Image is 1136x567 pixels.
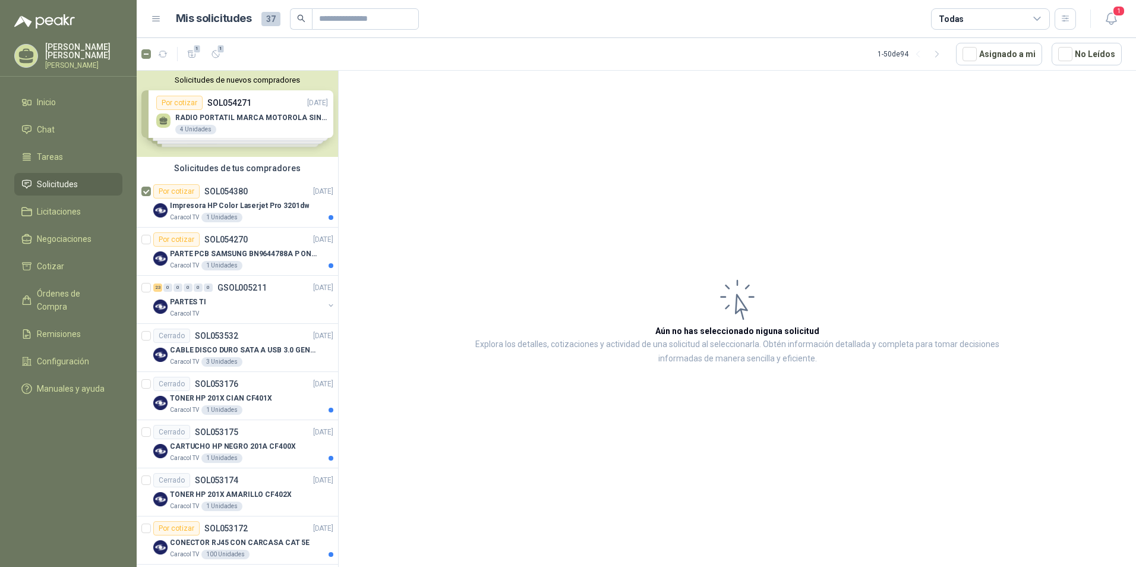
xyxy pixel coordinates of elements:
[182,45,201,64] button: 1
[170,297,206,308] p: PARTES TI
[170,405,199,415] p: Caracol TV
[170,357,199,367] p: Caracol TV
[313,282,333,294] p: [DATE]
[137,468,338,516] a: CerradoSOL053174[DATE] Company LogoTONER HP 201X AMARILLO CF402XCaracol TV1 Unidades
[137,228,338,276] a: Por cotizarSOL054270[DATE] Company LogoPARTE PCB SAMSUNG BN9644788A P ONECONNECaracol TV1 Unidades
[153,329,190,343] div: Cerrado
[153,300,168,314] img: Company Logo
[297,14,305,23] span: search
[153,492,168,506] img: Company Logo
[195,476,238,484] p: SOL053174
[14,200,122,223] a: Licitaciones
[137,324,338,372] a: CerradoSOL053532[DATE] Company LogoCABLE DISCO DURO SATA A USB 3.0 GENERICOCaracol TV3 Unidades
[201,453,242,463] div: 1 Unidades
[153,396,168,410] img: Company Logo
[37,260,64,273] span: Cotizar
[204,283,213,292] div: 0
[153,203,168,218] img: Company Logo
[170,537,310,549] p: CONECTOR RJ45 CON CARCASA CAT 5E
[201,213,242,222] div: 1 Unidades
[137,157,338,179] div: Solicitudes de tus compradores
[655,325,819,338] h3: Aún no has seleccionado niguna solicitud
[137,420,338,468] a: CerradoSOL053175[DATE] Company LogoCARTUCHO HP NEGRO 201A CF400XCaracol TV1 Unidades
[163,283,172,292] div: 0
[153,473,190,487] div: Cerrado
[170,200,309,212] p: Impresora HP Color Laserjet Pro 3201dw
[313,379,333,390] p: [DATE]
[14,228,122,250] a: Negociaciones
[153,251,168,266] img: Company Logo
[14,377,122,400] a: Manuales y ayuda
[878,45,946,64] div: 1 - 50 de 94
[313,523,333,534] p: [DATE]
[261,12,280,26] span: 37
[201,502,242,511] div: 1 Unidades
[14,282,122,318] a: Órdenes de Compra
[14,350,122,373] a: Configuración
[195,380,238,388] p: SOL053176
[217,283,267,292] p: GSOL005211
[176,10,252,27] h1: Mis solicitudes
[204,235,248,244] p: SOL054270
[153,283,162,292] div: 23
[193,44,201,53] span: 1
[137,179,338,228] a: Por cotizarSOL054380[DATE] Company LogoImpresora HP Color Laserjet Pro 3201dwCaracol TV1 Unidades
[141,75,333,84] button: Solicitudes de nuevos compradores
[956,43,1042,65] button: Asignado a mi
[195,332,238,340] p: SOL053532
[201,261,242,270] div: 1 Unidades
[1052,43,1122,65] button: No Leídos
[153,281,336,319] a: 23 0 0 0 0 0 GSOL005211[DATE] Company LogoPARTES TICaracol TV
[201,550,250,559] div: 100 Unidades
[37,327,81,341] span: Remisiones
[14,255,122,278] a: Cotizar
[153,425,190,439] div: Cerrado
[170,213,199,222] p: Caracol TV
[37,382,105,395] span: Manuales y ayuda
[14,118,122,141] a: Chat
[153,521,200,535] div: Por cotizar
[313,234,333,245] p: [DATE]
[170,261,199,270] p: Caracol TV
[37,205,81,218] span: Licitaciones
[170,345,318,356] p: CABLE DISCO DURO SATA A USB 3.0 GENERICO
[313,427,333,438] p: [DATE]
[37,96,56,109] span: Inicio
[170,393,272,404] p: TONER HP 201X CIAN CF401X
[153,444,168,458] img: Company Logo
[313,330,333,342] p: [DATE]
[153,184,200,199] div: Por cotizar
[137,372,338,420] a: CerradoSOL053176[DATE] Company LogoTONER HP 201X CIAN CF401XCaracol TV1 Unidades
[1100,8,1122,30] button: 1
[1112,5,1125,17] span: 1
[14,14,75,29] img: Logo peakr
[170,502,199,511] p: Caracol TV
[170,248,318,260] p: PARTE PCB SAMSUNG BN9644788A P ONECONNE
[45,62,122,69] p: [PERSON_NAME]
[14,91,122,114] a: Inicio
[170,453,199,463] p: Caracol TV
[137,516,338,565] a: Por cotizarSOL053172[DATE] Company LogoCONECTOR RJ45 CON CARCASA CAT 5ECaracol TV100 Unidades
[37,232,91,245] span: Negociaciones
[217,44,225,53] span: 1
[194,283,203,292] div: 0
[939,12,964,26] div: Todas
[170,550,199,559] p: Caracol TV
[170,441,296,452] p: CARTUCHO HP NEGRO 201A CF400X
[45,43,122,59] p: [PERSON_NAME] [PERSON_NAME]
[184,283,193,292] div: 0
[37,123,55,136] span: Chat
[457,338,1017,366] p: Explora los detalles, cotizaciones y actividad de una solicitud al seleccionarla. Obtén informaci...
[153,377,190,391] div: Cerrado
[14,146,122,168] a: Tareas
[313,475,333,486] p: [DATE]
[14,323,122,345] a: Remisiones
[313,186,333,197] p: [DATE]
[206,45,225,64] button: 1
[173,283,182,292] div: 0
[204,524,248,533] p: SOL053172
[14,173,122,196] a: Solicitudes
[37,355,89,368] span: Configuración
[204,187,248,196] p: SOL054380
[153,232,200,247] div: Por cotizar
